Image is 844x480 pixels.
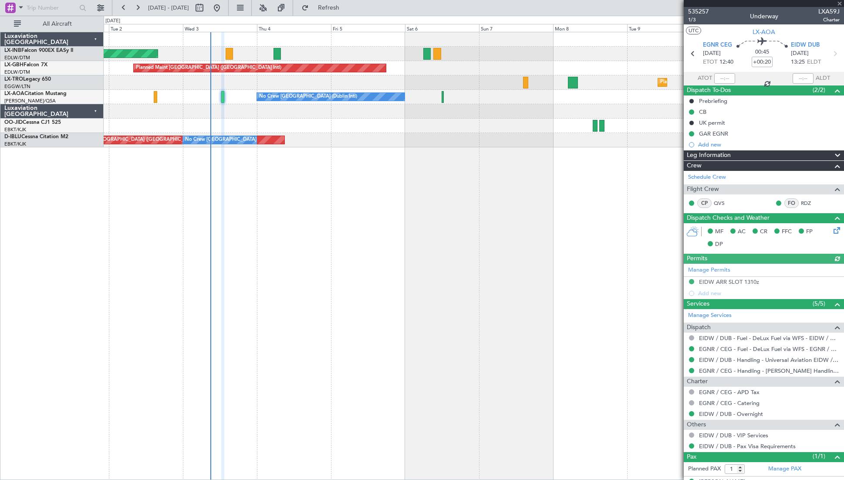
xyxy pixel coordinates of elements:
span: 1/3 [688,16,709,24]
span: Crew [687,161,702,171]
a: Manage PAX [768,465,801,473]
span: [DATE] [703,49,721,58]
span: ETOT [703,58,717,67]
span: (5/5) [813,299,825,308]
a: EBKT/KJK [4,126,26,133]
a: [PERSON_NAME]/QSA [4,98,56,104]
div: Sun 7 [479,24,553,32]
a: EIDW / DUB - Overnight [699,410,763,418]
span: Pax [687,452,696,462]
div: Prebriefing [699,97,727,105]
span: ATOT [698,74,712,83]
a: LX-AOACitation Mustang [4,91,67,96]
span: ALDT [816,74,830,83]
div: CP [697,198,712,208]
label: Planned PAX [688,465,721,473]
span: LX-AOA [4,91,24,96]
a: LX-GBHFalcon 7X [4,62,47,68]
div: No Crew [GEOGRAPHIC_DATA] ([GEOGRAPHIC_DATA] National) [185,133,331,146]
span: LX-AOA [753,27,775,37]
span: Charter [687,377,708,387]
span: Dispatch [687,323,711,333]
span: [DATE] [791,49,809,58]
span: D-IBLU [4,134,21,140]
a: EIDW / DUB - Pax Visa Requirements [699,443,796,450]
div: Add new [698,141,840,148]
span: Dispatch Checks and Weather [687,213,770,223]
a: EDLW/DTM [4,69,30,75]
div: GAR EGNR [699,130,728,137]
div: AOG Maint [GEOGRAPHIC_DATA] ([GEOGRAPHIC_DATA] National) [68,133,219,146]
div: Sat 6 [405,24,479,32]
span: CR [760,228,767,236]
a: EIDW / DUB - Handling - Universal Aviation EIDW / DUB [699,356,840,364]
div: Tue 9 [627,24,701,32]
span: Others [687,420,706,430]
span: LX-GBH [4,62,24,68]
span: Services [687,299,709,309]
span: ELDT [807,58,821,67]
div: No Crew [GEOGRAPHIC_DATA] (Dublin Intl) [259,90,357,103]
span: All Aircraft [23,21,92,27]
div: Thu 4 [257,24,331,32]
span: EIDW DUB [791,41,820,50]
div: Tue 2 [109,24,183,32]
a: Manage Services [688,311,732,320]
span: Flight Crew [687,184,719,194]
a: EGNR / CEG - Catering [699,399,760,407]
span: (2/2) [813,85,825,95]
a: QVS [714,199,733,207]
span: LXA59J [818,7,840,16]
a: EGNR / CEG - Fuel - DeLux Fuel via WFS - EGNR / CEG [699,345,840,353]
div: Underway [750,12,778,21]
div: [DATE] [105,17,120,25]
button: UTC [686,27,701,34]
span: 535257 [688,7,709,16]
a: EIDW / DUB - Fuel - DeLux Fuel via WFS - EIDW / DUB [699,334,840,342]
span: DP [715,240,723,249]
span: (1/1) [813,452,825,461]
span: MF [715,228,723,236]
div: CB [699,108,706,116]
button: Refresh [297,1,350,15]
a: EGGW/LTN [4,83,30,90]
input: Trip Number [27,1,77,14]
a: RDZ [801,199,820,207]
div: FO [784,198,799,208]
span: LX-TRO [4,77,23,82]
span: 00:45 [755,48,769,57]
a: D-IBLUCessna Citation M2 [4,134,68,140]
a: EGNR / CEG - Handling - [PERSON_NAME] Handling Services EGNR / CEG [699,367,840,374]
button: All Aircraft [10,17,95,31]
span: AC [738,228,746,236]
span: 12:40 [719,58,733,67]
a: EGNR / CEG - APD Tax [699,388,760,396]
span: Refresh [311,5,347,11]
div: Mon 8 [553,24,627,32]
div: Fri 5 [331,24,405,32]
a: EIDW / DUB - VIP Services [699,432,768,439]
a: OO-JIDCessna CJ1 525 [4,120,61,125]
span: OO-JID [4,120,23,125]
span: LX-INB [4,48,21,53]
span: [DATE] - [DATE] [148,4,189,12]
a: LX-INBFalcon 900EX EASy II [4,48,73,53]
span: 13:25 [791,58,805,67]
span: EGNR CEG [703,41,732,50]
span: FFC [782,228,792,236]
div: Planned Maint [GEOGRAPHIC_DATA] ([GEOGRAPHIC_DATA] Intl) [136,61,281,75]
span: FP [806,228,813,236]
span: Leg Information [687,150,731,160]
div: Wed 3 [183,24,257,32]
span: Charter [818,16,840,24]
a: EDLW/DTM [4,54,30,61]
a: Schedule Crew [688,173,726,182]
a: EBKT/KJK [4,141,26,147]
div: Planned Maint Dusseldorf [660,76,717,89]
div: UK permit [699,119,725,126]
span: Dispatch To-Dos [687,85,731,95]
a: LX-TROLegacy 650 [4,77,51,82]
